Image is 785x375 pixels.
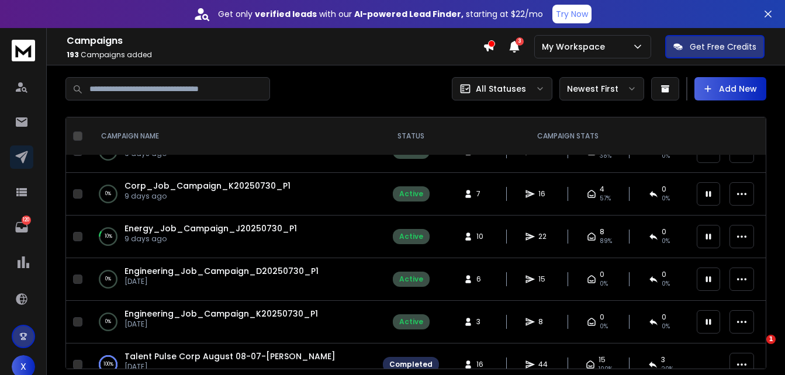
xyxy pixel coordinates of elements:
div: Active [399,317,423,327]
p: [DATE] [125,362,336,371]
span: 16 [538,189,550,199]
span: 0 % [662,322,670,331]
p: My Workspace [542,41,610,53]
span: 4 [600,185,604,194]
p: Campaigns added [67,50,483,60]
th: CAMPAIGN NAME [87,117,376,155]
span: 0 [600,312,604,322]
span: 3 [476,317,488,327]
button: Try Now [552,5,592,23]
img: logo [12,40,35,61]
td: 0%Engineering_Job_Campaign_D20250730_P1[DATE] [87,258,376,301]
th: CAMPAIGN STATS [446,117,690,155]
button: Get Free Credits [665,35,765,58]
p: Get only with our starting at $22/mo [218,8,543,20]
span: 38 % [600,151,611,161]
p: [DATE] [125,320,318,329]
span: 20 % [661,364,673,374]
span: 8 [538,317,550,327]
span: 6 [476,275,488,284]
p: 10 % [105,231,112,242]
a: 120 [10,216,33,239]
a: Engineering_Job_Campaign_K20250730_P1 [125,308,318,320]
h1: Campaigns [67,34,483,48]
span: 16 [476,360,488,369]
span: 3 [516,37,524,46]
p: [DATE] [125,277,319,286]
strong: AI-powered Lead Finder, [354,8,464,20]
span: 0 % [600,322,608,331]
span: 8 [600,227,604,237]
td: 0%Engineering_Job_Campaign_K20250730_P1[DATE] [87,301,376,343]
p: 9 days ago [125,234,297,244]
span: 0 % [662,151,670,161]
span: 3 [661,355,665,364]
p: 0 % [105,273,111,285]
button: Newest First [559,77,644,100]
span: 0 % [662,279,670,289]
td: 10%Energy_Job_Campaign_J20250730_P19 days ago [87,216,376,258]
span: 57 % [600,194,611,203]
a: Corp_Job_Campaign_K20250730_P1 [125,180,291,192]
span: 0 [662,227,666,237]
a: Talent Pulse Corp August 08-07-[PERSON_NAME] [125,350,336,362]
span: 44 [538,360,550,369]
p: 9 days ago [125,192,291,201]
a: Energy_Job_Campaign_J20250730_P1 [125,223,297,234]
div: Active [399,275,423,284]
p: Get Free Credits [690,41,756,53]
div: Completed [389,360,433,369]
span: 22 [538,232,550,241]
button: Add New [694,77,766,100]
span: 0 % [662,237,670,246]
span: 193 [67,50,79,60]
span: 15 [538,275,550,284]
p: All Statuses [476,83,526,95]
div: Active [399,232,423,241]
iframe: Intercom live chat [742,335,770,363]
th: STATUS [376,117,446,155]
span: 89 % [600,237,612,246]
p: 120 [22,216,31,225]
div: Active [399,189,423,199]
strong: verified leads [255,8,317,20]
span: 0 [662,312,666,322]
p: Try Now [556,8,588,20]
span: 0 % [600,279,608,289]
span: 100 % [599,364,613,374]
span: 0 [600,270,604,279]
span: 0 [662,270,666,279]
p: 0 % [105,316,111,328]
span: 0 [662,185,666,194]
span: 15 [599,355,606,364]
span: 7 [476,189,488,199]
p: 0 % [105,188,111,200]
p: 100 % [103,359,113,370]
a: Engineering_Job_Campaign_D20250730_P1 [125,265,319,277]
span: 0 % [662,194,670,203]
td: 0%Corp_Job_Campaign_K20250730_P19 days ago [87,173,376,216]
span: 1 [766,335,776,344]
span: 10 [476,232,488,241]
